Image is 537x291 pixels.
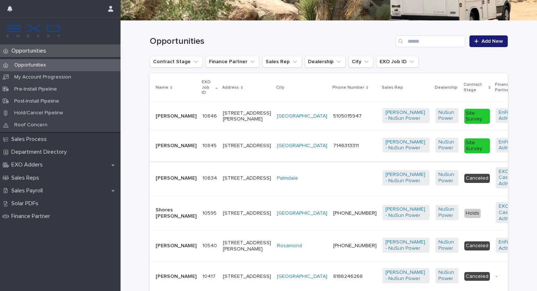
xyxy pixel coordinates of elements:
div: Canceled [464,174,490,183]
a: NuSun Power [438,206,456,219]
a: [PERSON_NAME] - NuSun Power [385,110,427,122]
button: Finance Partner [206,56,259,68]
p: [PERSON_NAME] [156,113,197,119]
a: NuSun Power [438,239,456,252]
button: City [349,56,373,68]
a: EnFin - Active [499,110,518,122]
a: EnFin - Active [499,139,518,152]
p: EXO Job ID [202,78,214,97]
a: [GEOGRAPHIC_DATA] [277,113,327,119]
a: [PHONE_NUMBER] [333,243,377,248]
div: Canceled [464,241,490,250]
a: [PHONE_NUMBER] [333,211,377,216]
a: Rosamond [277,243,302,249]
p: Opportunities [8,47,52,54]
p: Shores [PERSON_NAME] [156,207,197,219]
a: [GEOGRAPHIC_DATA] [277,143,327,149]
a: NuSun Power [438,110,456,122]
p: My Account Progression [8,74,77,80]
p: [STREET_ADDRESS] [223,175,271,181]
p: [PERSON_NAME] [156,273,197,280]
a: [GEOGRAPHIC_DATA] [277,210,327,217]
a: NuSun Power [438,139,456,152]
p: City [276,84,284,92]
a: NuSun Power [438,172,456,184]
div: Canceled [464,272,490,281]
a: NuSun Power [438,269,456,282]
a: 7146313311 [333,143,359,148]
a: 5105015947 [333,114,362,119]
a: 8186246268 [333,274,363,279]
a: [GEOGRAPHIC_DATA] [277,273,327,280]
p: Finance Partner [8,213,56,220]
p: Phone Number [332,84,364,92]
input: Search [396,35,465,47]
div: Site Survey [464,109,490,124]
p: Sales Reps [8,175,45,181]
div: Site Survey [464,138,490,154]
a: [PERSON_NAME] - NuSun Power [385,206,427,219]
p: Dealership [435,84,457,92]
button: EXO Job ID [376,56,419,68]
p: Hold/Cancel Pipeline [8,110,69,116]
p: Finance Partner [495,81,522,94]
p: Roof Concern [8,122,53,128]
p: Pre-Install Pipeline [8,86,63,92]
p: Sales Payroll [8,187,49,194]
a: Palmdale [277,175,298,181]
p: Address [222,84,239,92]
a: Add New [469,35,508,47]
p: [STREET_ADDRESS][PERSON_NAME] [223,110,271,123]
a: [PERSON_NAME] - NuSun Power [385,269,427,282]
p: Name [156,84,168,92]
p: 10634 [202,174,218,181]
p: Solar PDFs [8,200,44,207]
p: EXO Adders [8,161,49,168]
a: [PERSON_NAME] - NuSun Power [385,139,427,152]
p: Department Directory [8,149,73,156]
p: [STREET_ADDRESS] [223,143,271,149]
p: [PERSON_NAME] [156,243,197,249]
a: EXO Cash - Active [499,169,518,187]
p: 10846 [202,112,218,119]
p: Sales Rep [382,84,403,92]
a: EXO Cash - Active [499,203,518,222]
a: [PERSON_NAME] - NuSun Power [385,239,427,252]
a: EnFin - Active [499,239,518,252]
p: [PERSON_NAME] [156,175,197,181]
p: Opportunities [8,62,52,68]
button: Contract Stage [150,56,203,68]
a: [PERSON_NAME] - NuSun Power [385,172,427,184]
button: Dealership [305,56,346,68]
button: Sales Rep [262,56,302,68]
p: - [496,273,521,280]
p: [STREET_ADDRESS] [223,273,271,280]
span: Add New [481,39,503,44]
p: 10595 [202,209,218,217]
p: Post-Install Pipeline [8,98,65,104]
p: 10845 [202,141,218,149]
p: [STREET_ADDRESS][PERSON_NAME] [223,240,271,252]
p: 10417 [202,272,217,280]
p: [PERSON_NAME] [156,143,197,149]
p: Contract Stage [464,81,487,94]
p: 10540 [202,241,218,249]
div: Holds [464,209,481,218]
h1: Opportunities [150,36,393,47]
img: FKS5r6ZBThi8E5hshIGi [6,24,61,38]
p: Sales Process [8,136,53,143]
p: [STREET_ADDRESS] [223,210,271,217]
